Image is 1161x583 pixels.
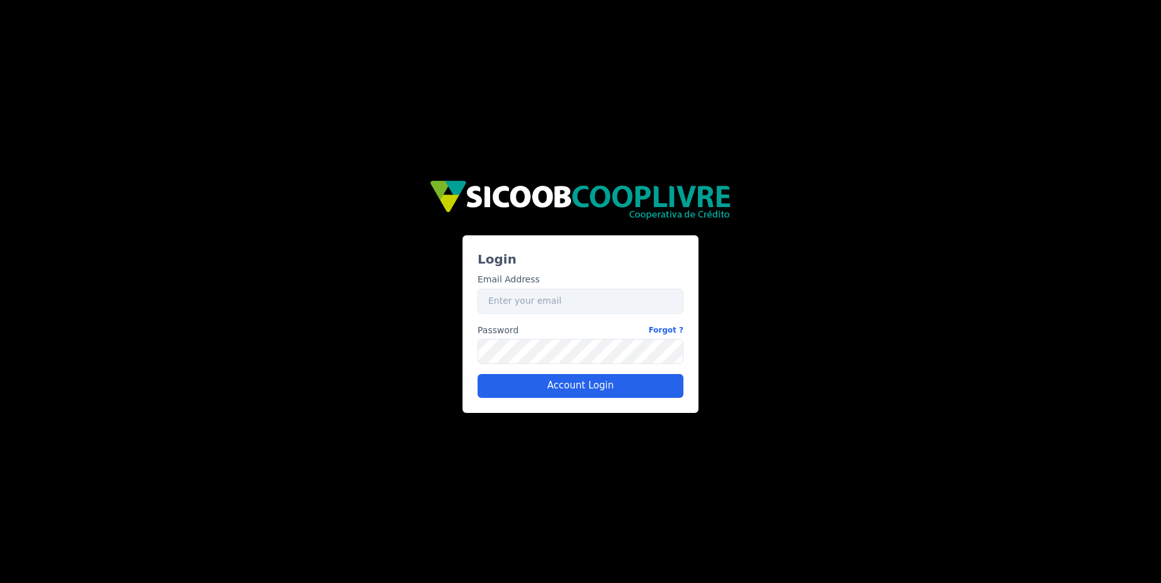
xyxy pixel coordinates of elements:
[478,324,683,337] label: Password
[478,250,683,268] h3: Login
[429,180,732,220] img: img/sicoob_cooplivre.png
[648,324,683,337] a: Forgot ?
[478,374,683,398] button: Account Login
[478,273,540,286] label: Email Address
[478,289,683,314] input: Enter your email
